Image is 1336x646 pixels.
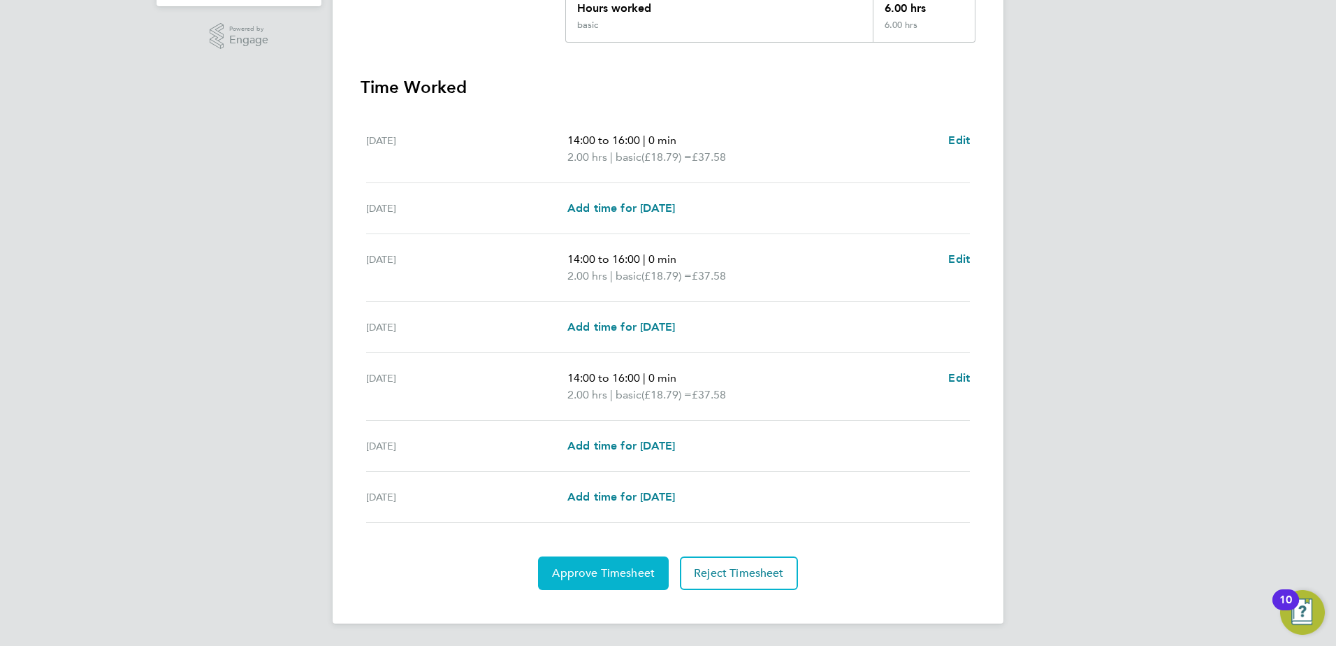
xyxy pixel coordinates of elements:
div: [DATE] [366,132,567,166]
span: Add time for [DATE] [567,320,675,333]
span: | [643,134,646,147]
a: Edit [948,132,970,149]
span: (£18.79) = [641,150,692,164]
span: 0 min [648,252,676,266]
span: £37.58 [692,388,726,401]
div: [DATE] [366,200,567,217]
button: Reject Timesheet [680,557,798,590]
span: £37.58 [692,150,726,164]
span: (£18.79) = [641,388,692,401]
div: basic [577,20,598,31]
button: Open Resource Center, 10 new notifications [1280,590,1325,635]
span: 2.00 hrs [567,388,607,401]
div: [DATE] [366,438,567,454]
span: £37.58 [692,269,726,282]
span: | [643,371,646,385]
span: 14:00 to 16:00 [567,252,640,266]
div: [DATE] [366,251,567,285]
a: Add time for [DATE] [567,438,675,454]
span: Add time for [DATE] [567,201,675,215]
span: basic [616,268,641,285]
a: Add time for [DATE] [567,319,675,336]
h3: Time Worked [361,76,975,99]
span: Add time for [DATE] [567,439,675,452]
a: Edit [948,251,970,268]
span: basic [616,387,641,403]
span: (£18.79) = [641,269,692,282]
span: Engage [229,34,268,46]
span: Edit [948,134,970,147]
div: [DATE] [366,370,567,403]
span: Reject Timesheet [694,566,784,580]
a: Edit [948,370,970,387]
span: | [610,388,613,401]
span: 0 min [648,371,676,385]
span: | [643,252,646,266]
span: | [610,269,613,282]
span: 14:00 to 16:00 [567,371,640,385]
span: Edit [948,252,970,266]
button: Approve Timesheet [538,557,669,590]
span: basic [616,149,641,166]
span: Edit [948,371,970,385]
span: Powered by [229,23,268,35]
a: Powered byEngage [210,23,269,50]
a: Add time for [DATE] [567,200,675,217]
span: Add time for [DATE] [567,490,675,503]
a: Add time for [DATE] [567,489,675,505]
span: Approve Timesheet [552,566,655,580]
div: [DATE] [366,489,567,505]
span: | [610,150,613,164]
div: 10 [1279,600,1292,618]
span: 14:00 to 16:00 [567,134,640,147]
span: 0 min [648,134,676,147]
span: 2.00 hrs [567,150,607,164]
div: [DATE] [366,319,567,336]
span: 2.00 hrs [567,269,607,282]
div: 6.00 hrs [873,20,975,42]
